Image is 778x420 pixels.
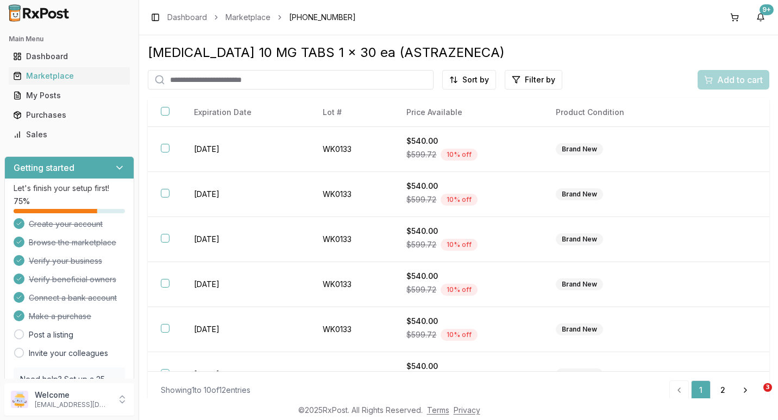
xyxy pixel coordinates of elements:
span: Create your account [29,219,103,230]
button: Marketplace [4,67,134,85]
img: RxPost Logo [4,4,74,22]
div: 10 % off [441,329,478,341]
span: Verify your business [29,256,102,266]
div: Dashboard [13,51,126,62]
a: Purchases [9,105,130,125]
th: Expiration Date [181,98,309,127]
h2: Main Menu [9,35,130,43]
span: $599.72 [406,239,436,250]
a: Terms [427,405,449,415]
th: Product Condition [543,98,688,127]
a: 2 [713,380,732,400]
img: User avatar [11,391,28,408]
button: Sort by [442,70,496,90]
div: $540.00 [406,271,530,282]
div: Purchases [13,110,126,120]
span: Filter by [525,74,555,85]
span: Connect a bank account [29,292,117,303]
p: Welcome [35,390,110,400]
div: $540.00 [406,181,530,192]
div: Sales [13,129,126,140]
td: [DATE] [181,307,309,352]
div: Brand New [556,368,603,380]
button: Sales [4,126,134,143]
p: [EMAIL_ADDRESS][DOMAIN_NAME] [35,400,110,409]
div: 10 % off [441,239,478,251]
div: 10 % off [441,194,478,206]
div: $540.00 [406,361,530,372]
div: $540.00 [406,136,530,147]
span: Make a purchase [29,311,91,322]
p: Let's finish your setup first! [14,183,125,194]
a: Post a listing [29,329,73,340]
div: Brand New [556,278,603,290]
div: $540.00 [406,226,530,237]
span: Verify beneficial owners [29,274,116,285]
div: Showing 1 to 10 of 12 entries [161,385,250,396]
span: [PHONE_NUMBER] [289,12,356,23]
td: WK0133 [310,352,394,397]
h3: Getting started [14,161,74,174]
span: $599.72 [406,149,436,160]
div: Brand New [556,143,603,155]
a: Dashboard [9,47,130,66]
span: 75 % [14,196,30,207]
button: Filter by [505,70,562,90]
span: $599.72 [406,284,436,295]
td: [DATE] [181,172,309,217]
button: Dashboard [4,48,134,65]
span: $599.72 [406,329,436,340]
button: My Posts [4,87,134,104]
th: Lot # [310,98,394,127]
a: Dashboard [167,12,207,23]
nav: breadcrumb [167,12,356,23]
td: WK0133 [310,307,394,352]
td: WK0133 [310,172,394,217]
div: Brand New [556,323,603,335]
td: WK0133 [310,217,394,262]
div: $540.00 [406,316,530,327]
a: Go to next page [735,380,756,400]
td: [DATE] [181,352,309,397]
span: Sort by [462,74,489,85]
td: WK0133 [310,262,394,307]
p: Need help? Set up a 25 minute call with our team to set up. [20,374,118,406]
div: Brand New [556,233,603,245]
div: 9+ [760,4,774,15]
a: Privacy [454,405,480,415]
span: 3 [763,383,772,392]
div: 10 % off [441,149,478,161]
div: My Posts [13,90,126,101]
button: Purchases [4,106,134,124]
nav: pagination [669,380,756,400]
td: WK0133 [310,127,394,172]
div: [MEDICAL_DATA] 10 MG TABS 1 x 30 ea (ASTRAZENECA) [148,44,769,61]
a: Marketplace [225,12,271,23]
iframe: Intercom live chat [741,383,767,409]
div: Brand New [556,188,603,200]
td: [DATE] [181,127,309,172]
a: 1 [691,380,711,400]
td: [DATE] [181,217,309,262]
a: My Posts [9,86,130,105]
span: $599.72 [406,194,436,205]
button: 9+ [752,9,769,26]
a: Sales [9,125,130,144]
a: Invite your colleagues [29,348,108,359]
th: Price Available [393,98,543,127]
div: 10 % off [441,284,478,296]
a: Marketplace [9,66,130,86]
td: [DATE] [181,262,309,307]
div: Marketplace [13,71,126,81]
span: Browse the marketplace [29,237,116,248]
